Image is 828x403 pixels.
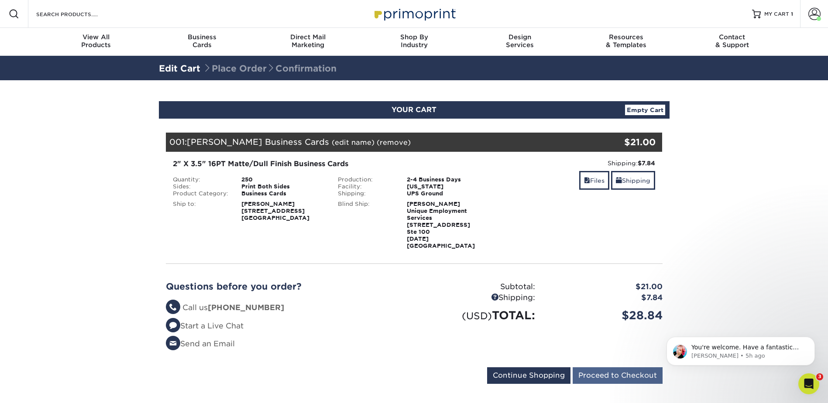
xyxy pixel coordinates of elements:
[798,373,819,394] iframe: Intercom live chat
[616,177,622,184] span: shipping
[407,201,475,249] strong: [PERSON_NAME] Unique Employment Services [STREET_ADDRESS] Ste 100 [DATE][GEOGRAPHIC_DATA]
[467,28,573,56] a: DesignServices
[414,292,542,304] div: Shipping:
[187,137,329,147] span: [PERSON_NAME] Business Cards
[255,28,361,56] a: Direct MailMarketing
[331,183,400,190] div: Facility:
[542,307,669,324] div: $28.84
[371,4,458,23] img: Primoprint
[503,159,656,167] div: Shipping:
[332,138,374,147] a: (edit name)
[580,136,656,149] div: $21.00
[487,367,570,384] input: Continue Shopping
[679,33,785,41] span: Contact
[377,138,411,147] a: (remove)
[653,318,828,379] iframe: Intercom notifications message
[625,105,665,115] a: Empty Cart
[166,339,235,348] a: Send an Email
[166,183,235,190] div: Sides:
[235,176,331,183] div: 250
[166,133,580,152] div: 001:
[255,33,361,41] span: Direct Mail
[331,201,400,249] div: Blind Ship:
[43,33,149,41] span: View All
[638,160,655,167] strong: $7.84
[764,10,789,18] span: MY CART
[159,63,200,74] a: Edit Cart
[467,33,573,49] div: Services
[679,28,785,56] a: Contact& Support
[816,373,823,380] span: 3
[584,177,590,184] span: files
[235,183,331,190] div: Print Both Sides
[149,28,255,56] a: BusinessCards
[149,33,255,41] span: Business
[462,310,492,321] small: (USD)
[166,321,244,330] a: Start a Live Chat
[166,190,235,197] div: Product Category:
[400,183,497,190] div: [US_STATE]
[579,171,609,190] a: Files
[679,33,785,49] div: & Support
[611,171,655,190] a: Shipping
[166,201,235,222] div: Ship to:
[331,190,400,197] div: Shipping:
[361,33,467,49] div: Industry
[241,201,309,221] strong: [PERSON_NAME] [STREET_ADDRESS] [GEOGRAPHIC_DATA]
[361,33,467,41] span: Shop By
[361,28,467,56] a: Shop ByIndustry
[208,303,284,312] strong: [PHONE_NUMBER]
[235,190,331,197] div: Business Cards
[203,63,337,74] span: Place Order Confirmation
[573,367,663,384] input: Proceed to Checkout
[400,190,497,197] div: UPS Ground
[467,33,573,41] span: Design
[43,28,149,56] a: View AllProducts
[392,106,436,114] span: YOUR CART
[43,33,149,49] div: Products
[173,159,490,169] div: 2" X 3.5" 16PT Matte/Dull Finish Business Cards
[414,281,542,293] div: Subtotal:
[255,33,361,49] div: Marketing
[166,302,408,314] li: Call us
[400,176,497,183] div: 2-4 Business Days
[166,281,408,292] h2: Questions before you order?
[573,28,679,56] a: Resources& Templates
[573,33,679,41] span: Resources
[331,176,400,183] div: Production:
[414,307,542,324] div: TOTAL:
[166,176,235,183] div: Quantity:
[791,11,793,17] span: 1
[542,292,669,304] div: $7.84
[149,33,255,49] div: Cards
[35,9,120,19] input: SEARCH PRODUCTS.....
[542,281,669,293] div: $21.00
[2,376,74,400] iframe: Google Customer Reviews
[573,33,679,49] div: & Templates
